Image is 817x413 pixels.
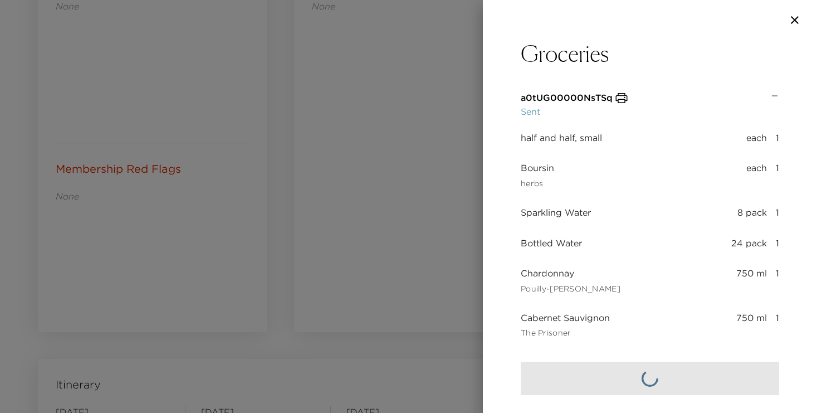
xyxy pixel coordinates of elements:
span: 750 ml [736,312,767,338]
span: Sparkling Water [521,206,591,218]
span: 1 [776,206,779,218]
span: 1 [776,237,779,249]
span: 1 [776,312,779,338]
span: Boursin [521,162,554,174]
div: a0tUG00000NsTSqSent [521,91,779,118]
span: 1 [776,267,779,294]
span: 1 [776,162,779,188]
span: Cabernet Sauvignon [521,312,610,324]
span: The Prisoner [521,328,610,338]
span: 8 pack [737,206,767,218]
p: Groceries [521,40,779,67]
span: herbs [521,179,554,189]
span: 750 ml [736,267,767,294]
span: Pouilly-[PERSON_NAME] [521,284,620,294]
span: half and half, small [521,132,602,144]
span: Bottled Water [521,237,582,249]
span: each [746,132,767,144]
span: each [746,162,767,188]
span: Chardonnay [521,267,620,279]
p: a0tUG00000NsTSq [521,91,613,105]
span: 1 [776,132,779,144]
p: Sent [521,105,628,118]
span: 24 pack [731,237,767,249]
